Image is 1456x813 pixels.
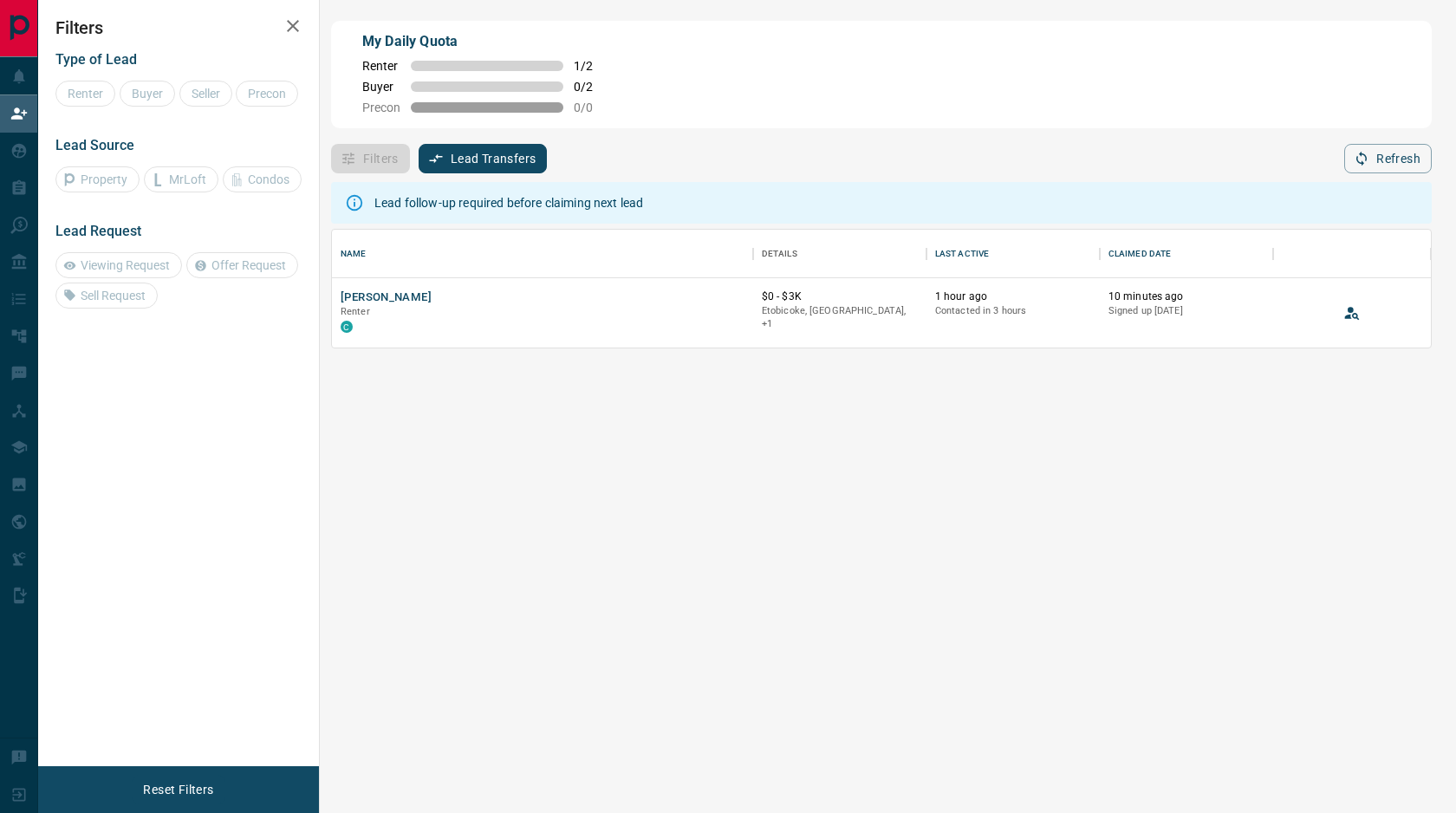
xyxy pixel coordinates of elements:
span: Renter [362,59,400,73]
div: Lead follow-up required before claiming next lead [374,187,643,218]
div: Name [332,230,753,278]
div: Claimed Date [1100,230,1273,278]
p: My Daily Quota [362,31,612,52]
div: condos.ca [341,321,353,333]
h2: Filters [55,17,302,38]
span: Buyer [362,80,400,94]
div: Name [341,230,367,278]
button: View Lead [1339,300,1365,326]
p: Toronto [762,304,918,331]
span: Type of Lead [55,51,137,68]
p: $0 - $3K [762,289,918,304]
span: 0 / 2 [574,80,612,94]
div: Details [753,230,926,278]
span: Lead Request [55,223,141,239]
span: Lead Source [55,137,134,153]
div: Last Active [926,230,1100,278]
span: Precon [362,101,400,114]
span: 0 / 0 [574,101,612,114]
p: 10 minutes ago [1108,289,1264,304]
p: Signed up [DATE] [1108,304,1264,318]
div: Details [762,230,797,278]
span: 1 / 2 [574,59,612,73]
button: Lead Transfers [419,144,548,173]
span: Renter [341,306,370,317]
div: Claimed Date [1108,230,1172,278]
div: Last Active [935,230,989,278]
p: 1 hour ago [935,289,1091,304]
p: Contacted in 3 hours [935,304,1091,318]
button: Refresh [1344,144,1432,173]
svg: View Lead [1343,304,1361,322]
button: Reset Filters [132,775,224,804]
button: [PERSON_NAME] [341,289,432,306]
